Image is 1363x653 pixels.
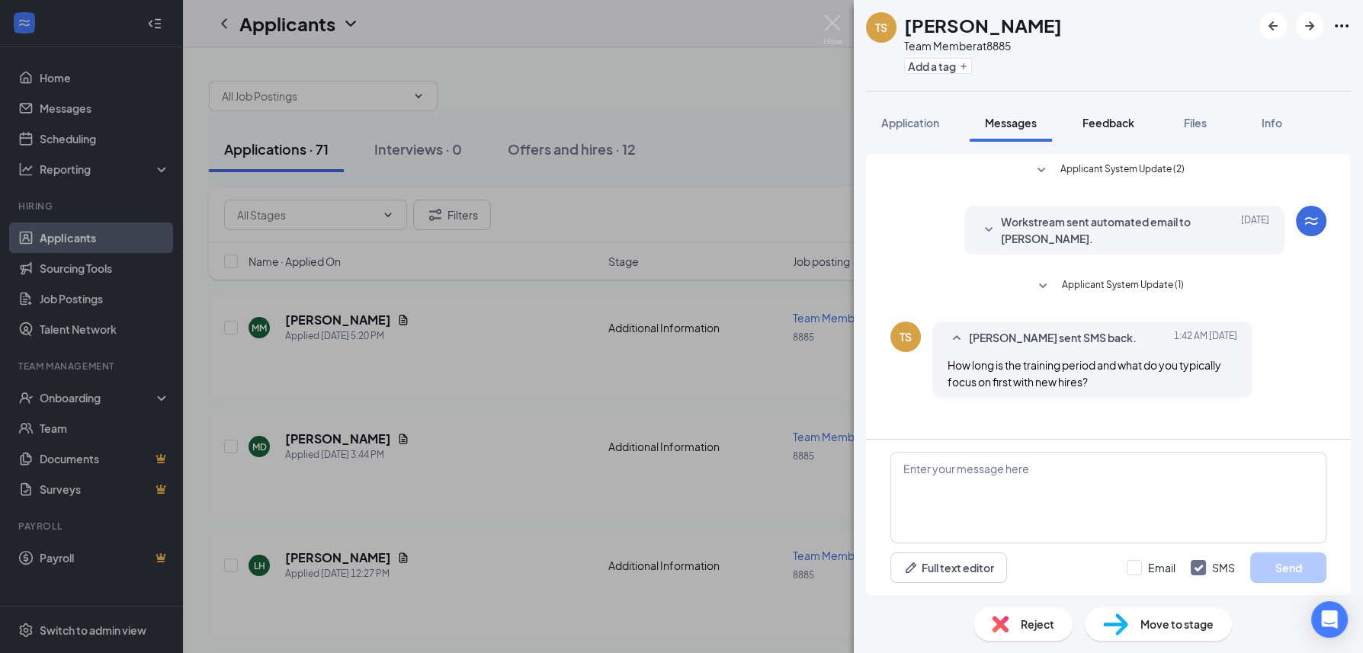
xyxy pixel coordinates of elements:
button: PlusAdd a tag [904,58,972,74]
div: Open Intercom Messenger [1311,601,1348,638]
span: Reject [1021,616,1054,632]
span: Application [881,116,939,130]
span: [DATE] 1:42 AM [1174,329,1237,347]
button: ArrowLeftNew [1259,12,1287,40]
button: Send [1250,552,1326,583]
span: Feedback [1082,116,1134,130]
svg: SmallChevronUp [948,329,966,347]
svg: SmallChevronDown [980,221,998,239]
span: How long is the training period and what do you typically focus on first with new hires? [948,358,1221,389]
button: Full text editorPen [890,552,1007,583]
svg: Ellipses [1333,17,1351,35]
div: Team Member at 8885 [904,38,1062,53]
span: Files [1184,116,1207,130]
button: SmallChevronDownApplicant System Update (1) [1034,277,1184,296]
span: Applicant System Update (2) [1060,162,1185,180]
svg: ArrowRight [1300,17,1319,35]
span: Workstream sent automated email to [PERSON_NAME]. [1001,213,1201,247]
span: Applicant System Update (1) [1062,277,1184,296]
span: [PERSON_NAME] sent SMS back. [969,329,1137,347]
span: Move to stage [1140,616,1214,632]
h1: [PERSON_NAME] [904,12,1062,38]
div: TS [900,329,912,344]
svg: Pen [903,560,919,575]
span: [DATE] [1241,213,1269,247]
span: Messages [985,116,1037,130]
svg: SmallChevronDown [1034,277,1052,296]
svg: Plus [959,62,968,71]
svg: SmallChevronDown [1032,162,1050,180]
svg: ArrowLeftNew [1264,17,1282,35]
button: ArrowRight [1296,12,1323,40]
button: SmallChevronDownApplicant System Update (2) [1032,162,1185,180]
div: TS [875,20,887,35]
span: Info [1262,116,1282,130]
svg: WorkstreamLogo [1302,212,1320,230]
